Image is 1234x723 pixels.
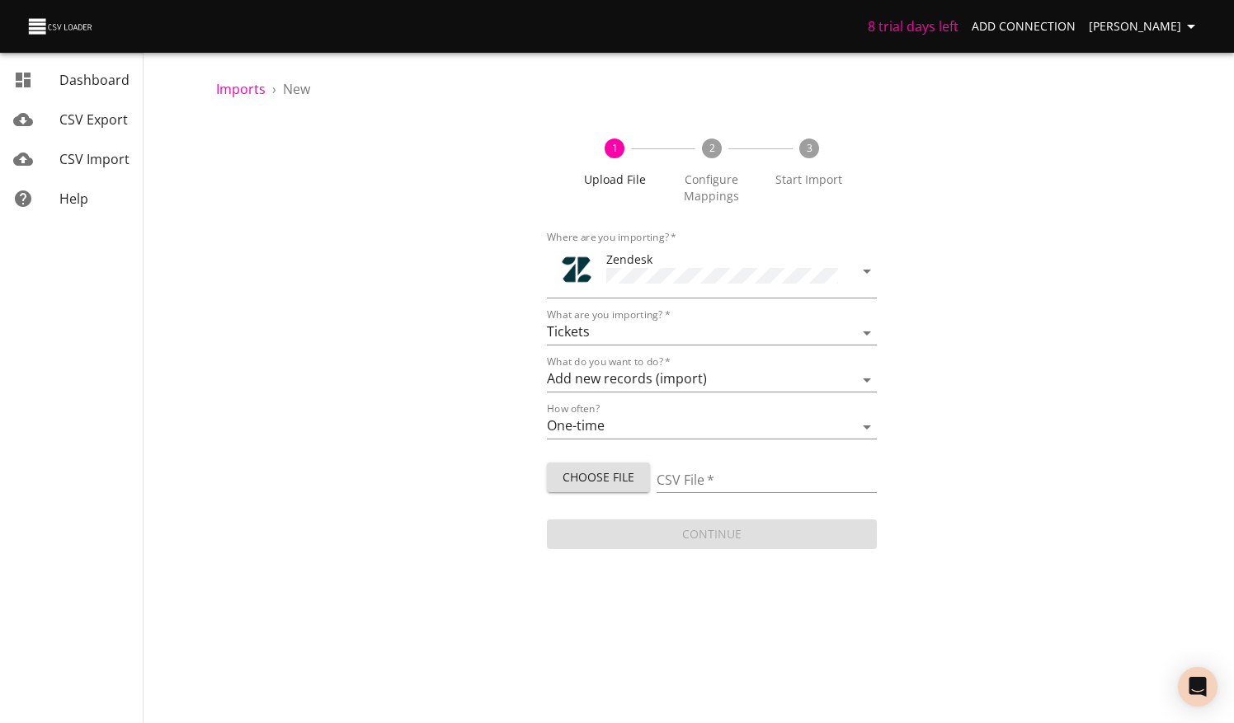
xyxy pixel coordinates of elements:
[547,356,671,366] label: What do you want to do?
[547,309,670,319] label: What are you importing?
[965,12,1082,42] a: Add Connection
[606,251,652,267] span: Zendesk
[560,253,593,286] img: Zendesk
[560,467,638,488] span: Choose File
[26,15,96,38] img: CSV Loader
[59,110,128,129] span: CSV Export
[59,190,88,208] span: Help
[670,171,754,204] span: Configure Mappings
[1089,16,1201,37] span: [PERSON_NAME]
[283,80,310,98] span: New
[972,16,1076,37] span: Add Connection
[547,462,651,493] button: Choose File
[272,79,276,99] li: ›
[767,171,851,188] span: Start Import
[547,244,878,298] div: ToolZendesk
[547,403,600,413] label: How often?
[59,71,130,89] span: Dashboard
[1082,12,1208,42] button: [PERSON_NAME]
[806,141,812,155] text: 3
[1178,667,1218,707] div: Open Intercom Messenger
[560,253,593,286] div: Tool
[573,171,657,188] span: Upload File
[868,15,958,38] h6: 8 trial days left
[709,141,714,155] text: 2
[547,232,676,242] label: Where are you importing?
[216,80,266,98] a: Imports
[612,141,618,155] text: 1
[59,150,130,168] span: CSV Import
